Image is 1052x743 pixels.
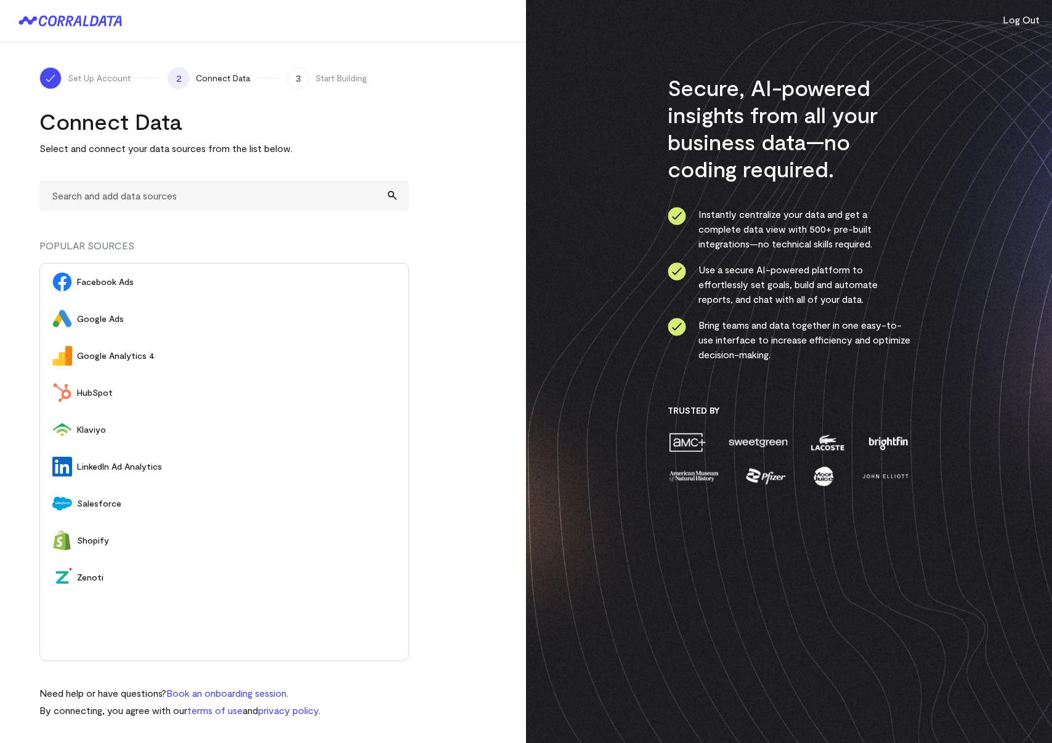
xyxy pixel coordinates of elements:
[39,108,409,135] h2: Connect Data
[668,405,911,416] h3: Trusted By
[668,207,686,225] img: ico-check-circle-4b19435c.svg
[866,432,910,453] img: brightfin-a251e171.png
[77,460,396,473] span: LinkedIn Ad Analytics
[1003,12,1040,27] button: Log Out
[668,318,686,336] img: ico-check-circle-4b19435c.svg
[68,72,131,84] span: Set Up Account
[77,571,396,584] span: Zenoti
[77,350,396,362] span: Google Analytics 4
[39,180,409,211] input: Search and add data sources
[668,207,911,251] li: Instantly centralize your data and get a complete data view with 500+ pre-built integrations—no t...
[668,432,707,453] img: amc-0b11a8f1.png
[52,346,72,366] img: Google Analytics 4
[77,497,396,510] span: Salesforce
[44,72,57,84] img: ico-check-white-5ff98cb1.svg
[668,74,911,182] h3: Secure, AI-powered insights from all your business data—no coding required.
[52,420,72,440] img: Klaviyo
[52,309,72,329] img: Google Ads
[168,67,190,89] span: 2
[52,272,72,292] img: Facebook Ads
[39,703,320,718] p: By connecting, you agree with our and
[52,383,72,403] img: HubSpot
[52,457,72,476] img: LinkedIn Ad Analytics
[315,72,367,84] span: Start Building
[668,262,686,281] img: ico-check-circle-4b19435c.svg
[287,67,309,89] span: 3
[196,72,250,84] span: Connect Data
[811,465,836,487] img: moon-juice-c312e729.png
[745,465,787,487] img: pfizer-e137f5fc.png
[187,704,243,716] a: terms of use
[860,465,910,487] img: john-elliott-25751c40.png
[166,687,288,699] a: Book an onboarding session.
[39,141,409,156] p: Select and connect your data sources from the list below.
[77,387,396,399] span: HubSpot
[39,238,409,263] div: POPULAR SOURCES
[77,534,396,547] span: Shopify
[809,432,846,453] img: lacoste-7a6b0538.png
[52,531,72,550] img: Shopify
[668,318,911,362] li: Bring teams and data together in one easy-to-use interface to increase efficiency and optimize de...
[77,424,396,436] span: Klaviyo
[258,704,320,716] a: privacy policy.
[668,465,721,487] img: amnh-5afada46.png
[77,276,396,288] span: Facebook Ads
[52,568,72,587] img: Zenoti
[39,686,320,701] p: Need help or have questions?
[668,262,911,307] li: Use a secure AI-powered platform to effortlessly set goals, build and automate reports, and chat ...
[727,432,789,453] img: sweetgreen-1d1fb32c.png
[77,313,396,325] span: Google Ads
[52,494,72,513] img: Salesforce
